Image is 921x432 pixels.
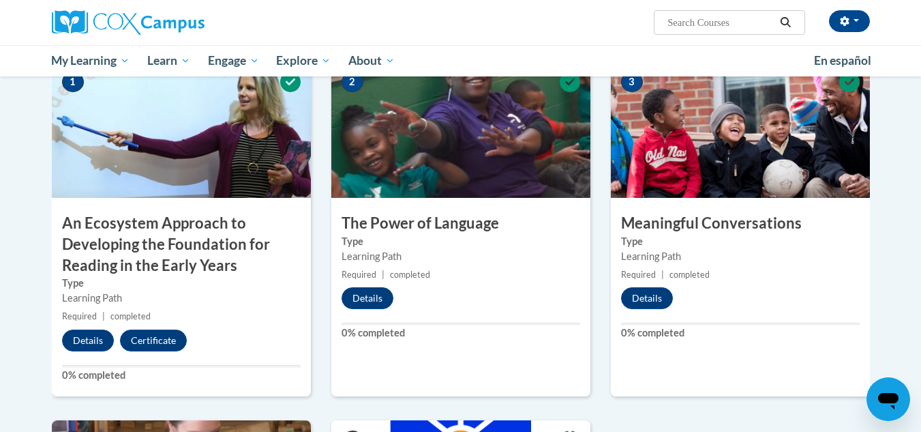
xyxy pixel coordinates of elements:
[621,270,656,280] span: Required
[110,311,151,321] span: completed
[621,287,673,309] button: Details
[102,311,105,321] span: |
[661,270,664,280] span: |
[621,234,860,249] label: Type
[342,72,363,92] span: 2
[208,53,259,69] span: Engage
[199,45,268,76] a: Engage
[52,10,311,35] a: Cox Campus
[31,45,890,76] div: Main menu
[390,270,430,280] span: completed
[52,61,311,198] img: Course Image
[805,46,880,75] a: En español
[62,72,84,92] span: 1
[621,249,860,264] div: Learning Path
[382,270,384,280] span: |
[331,213,590,234] h3: The Power of Language
[62,330,114,351] button: Details
[62,276,301,291] label: Type
[621,72,643,92] span: 3
[621,326,860,341] label: 0% completed
[866,377,910,421] iframe: Button to launch messaging window
[611,61,870,198] img: Course Image
[267,45,339,76] a: Explore
[331,61,590,198] img: Course Image
[62,368,301,383] label: 0% completed
[829,10,870,32] button: Account Settings
[43,45,139,76] a: My Learning
[669,270,710,280] span: completed
[339,45,404,76] a: About
[342,249,580,264] div: Learning Path
[147,53,190,69] span: Learn
[52,213,311,276] h3: An Ecosystem Approach to Developing the Foundation for Reading in the Early Years
[814,53,871,68] span: En español
[138,45,199,76] a: Learn
[611,213,870,234] h3: Meaningful Conversations
[52,10,205,35] img: Cox Campus
[348,53,395,69] span: About
[342,287,393,309] button: Details
[276,53,331,69] span: Explore
[342,270,376,280] span: Required
[62,291,301,306] div: Learning Path
[342,326,580,341] label: 0% completed
[51,53,130,69] span: My Learning
[342,234,580,249] label: Type
[775,14,796,31] button: Search
[120,330,187,351] button: Certificate
[666,14,775,31] input: Search Courses
[62,311,97,321] span: Required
